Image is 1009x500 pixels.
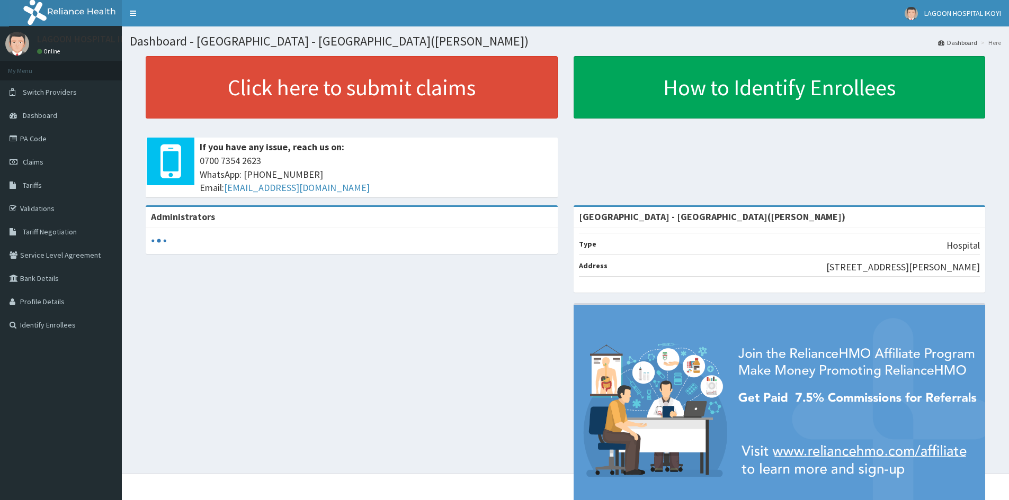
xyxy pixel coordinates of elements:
[5,32,29,56] img: User Image
[938,38,977,47] a: Dashboard
[23,227,77,237] span: Tariff Negotiation
[905,7,918,20] img: User Image
[978,38,1001,47] li: Here
[37,34,139,44] p: LAGOON HOSPITAL IKOYI
[130,34,1001,48] h1: Dashboard - [GEOGRAPHIC_DATA] - [GEOGRAPHIC_DATA]([PERSON_NAME])
[574,56,986,119] a: How to Identify Enrollees
[200,141,344,153] b: If you have any issue, reach us on:
[23,87,77,97] span: Switch Providers
[146,56,558,119] a: Click here to submit claims
[23,180,42,190] span: Tariffs
[200,154,552,195] span: 0700 7354 2623 WhatsApp: [PHONE_NUMBER] Email:
[579,239,596,249] b: Type
[151,211,215,223] b: Administrators
[579,211,845,223] strong: [GEOGRAPHIC_DATA] - [GEOGRAPHIC_DATA]([PERSON_NAME])
[224,181,370,194] a: [EMAIL_ADDRESS][DOMAIN_NAME]
[947,239,980,252] p: Hospital
[924,8,1001,18] span: LAGOON HOSPITAL IKOYI
[37,48,62,55] a: Online
[151,233,167,249] svg: audio-loading
[826,260,980,274] p: [STREET_ADDRESS][PERSON_NAME]
[23,111,57,120] span: Dashboard
[23,157,43,167] span: Claims
[579,261,608,270] b: Address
